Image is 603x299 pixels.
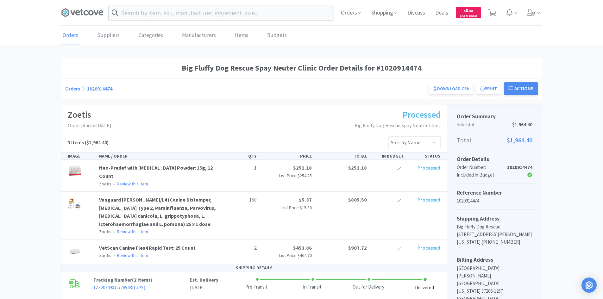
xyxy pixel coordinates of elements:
[464,9,466,13] span: $
[97,153,223,159] div: NAME / ORDER
[348,196,367,203] span: $805.50
[293,245,312,251] span: $453.86
[348,165,367,171] span: $251.18
[134,277,150,283] span: 2 Items
[369,153,406,159] div: IN BUDGET
[93,284,145,290] a: 1Z3207490327785481(UPS)
[99,229,111,234] span: Zoetis
[245,283,267,291] div: Pre-Transit
[303,283,322,291] div: In Transit
[223,153,259,159] div: QTY
[180,26,217,45] a: Manufacturers
[96,26,121,45] a: Suppliers
[457,215,532,223] h5: Shipping Address
[418,196,440,203] span: Processed
[112,181,116,187] span: •
[457,112,532,121] h5: Order Summary
[460,14,477,18] span: Cash Back
[137,26,165,45] a: Categories
[99,196,216,227] a: Vanguard [PERSON_NAME]/L4 (Canine Distemper, [MEDICAL_DATA] Type 2, Parainfluenza, Parvovirus, [M...
[61,26,80,45] a: Orders
[348,245,367,251] span: $907.72
[99,245,196,251] a: VetScan Canine Flex4 Rapid Test: 25 Count
[68,121,111,130] p: Order placed: [DATE]
[415,284,434,291] div: Delivered
[457,280,532,287] p: [GEOGRAPHIC_DATA]
[581,277,597,293] div: Open Intercom Messenger
[456,4,481,21] a: $0.00Cash Back
[298,252,312,258] span: $464.70
[266,26,288,45] a: Budgets
[112,229,116,234] span: •
[457,197,532,205] p: 1020914474
[468,9,473,13] span: . 00
[233,26,250,45] a: Items
[262,204,312,211] p: List Price:
[405,10,428,16] a: Discuss
[65,85,80,92] a: Orders
[117,229,148,234] a: Review this item
[190,284,218,291] p: [DATE]
[314,153,369,159] div: TOTAL
[293,165,312,171] span: $251.18
[457,135,532,145] p: Total
[68,139,84,146] span: 3 Items
[507,135,532,145] span: $1,964.40
[457,223,532,246] p: Big Fluffy Dog Rescue [STREET_ADDRESS][PERSON_NAME][US_STATE] [PHONE_NUMBER]
[457,189,532,197] h5: Reference Number
[457,171,507,179] div: Included in Budget:
[476,83,501,94] button: Print
[65,153,97,159] div: IMAGE
[433,10,451,16] a: Deals
[87,85,112,92] a: 1020914474
[99,165,213,179] a: Neo-Predef with [MEDICAL_DATA] Powder: 15g, 12 Count
[298,173,312,178] span: $254.25
[65,62,538,74] h1: Big Fluffy Dog Rescue Spay Neuter Clinic Order Details for #1020914474
[112,252,116,258] span: •
[68,164,82,178] img: ebe94c07c4b2428bbea30b90aeb92522_295543.jpeg
[99,252,111,258] span: Zoetis
[355,121,441,130] p: Big Fluffy Dog Rescue Spay Neuter Clinic
[68,244,82,258] img: 3d90c4d5ba8f40a5a9fcc420cf368613_297779.jpeg
[457,256,532,264] h5: Billing Address
[406,153,443,159] div: STATUS
[225,244,257,252] p: 2
[418,165,440,171] span: Processed
[300,205,312,210] span: $15.30
[68,139,109,147] h5: ($1,964.40)
[190,276,218,284] p: Est. Delivery
[353,283,384,291] div: Out for Delivery
[512,121,532,128] span: $1,964.40
[117,252,148,258] a: Review this item
[225,196,257,204] p: 150
[429,83,473,94] a: Download CSV
[259,153,314,159] div: PRICE
[418,245,440,251] span: Processed
[457,164,507,171] div: Order Number:
[61,264,447,271] div: SHIPPING DETAILS
[457,121,532,128] p: Subtotal
[457,265,532,280] p: [GEOGRAPHIC_DATA][PERSON_NAME]
[68,108,111,122] h1: Zoetis
[68,196,82,210] img: 2d37a9abe556415b8722e112d8ae0586_454595.png
[109,5,333,20] input: Search by item, sku, manufacturer, ingredient, size...
[225,164,257,172] p: 1
[464,7,473,13] span: 0
[262,172,312,179] p: List Price:
[262,252,312,259] p: List Price:
[507,164,532,170] strong: 1020914474
[299,196,312,203] span: $5.37
[403,109,441,120] span: Processed
[457,155,532,164] h5: Order Details
[504,82,538,95] button: Actions
[99,181,111,187] span: Zoetis
[93,276,190,284] p: Tracking Number ( )
[117,181,148,187] a: Review this item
